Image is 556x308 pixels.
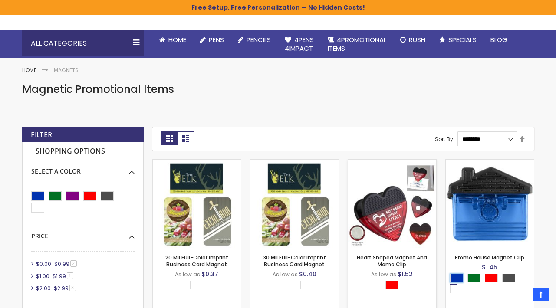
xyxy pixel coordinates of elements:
[357,254,427,268] a: Heart Shaped Magnet And Memo Clip
[36,260,51,268] span: $0.00
[385,281,398,289] div: Red
[467,274,480,282] div: Green
[288,281,305,292] div: Select A Color
[22,82,534,96] h1: Magnetic Promotional Items
[398,270,413,279] span: $1.52
[409,35,425,44] span: Rush
[54,285,69,292] span: $2.99
[161,131,178,145] strong: Grid
[69,285,76,291] span: 3
[450,285,463,293] div: White
[53,272,66,280] span: $1.99
[31,130,52,140] strong: Filter
[285,35,314,53] span: 4Pens 4impact
[36,285,51,292] span: $2.00
[31,226,135,240] div: Price
[152,30,193,49] a: Home
[34,260,80,268] a: $0.00-$0.992
[175,271,200,278] span: As low as
[54,66,79,74] strong: Magnets
[190,281,207,292] div: Select A Color
[485,274,498,282] div: Red
[231,30,278,49] a: Pencils
[54,260,69,268] span: $0.99
[190,281,203,289] div: White
[432,30,484,49] a: Specials
[393,30,432,49] a: Rush
[22,30,144,56] div: All Categories
[36,272,49,280] span: $1.00
[435,135,453,142] label: Sort By
[153,160,241,248] img: 20 Mil Full-Color Imprint Business Card Magnet
[153,159,241,167] a: 20 Mil Full-Color Imprint Business Card Magnet
[263,254,326,268] a: 30 Mil Full-Color Imprint Business Card Magnet
[201,270,218,279] span: $0.37
[450,274,463,282] div: Blue
[348,160,436,248] img: Heart Shaped Magnet And Memo Clip
[502,274,515,282] div: Smoke
[70,260,77,267] span: 2
[484,30,514,49] a: Blog
[446,160,534,248] img: Promo House Magnet Clip
[209,35,224,44] span: Pens
[448,35,477,44] span: Specials
[490,35,507,44] span: Blog
[250,160,339,248] img: 30 Mil Full-Color Imprint Business Card Magnet
[31,161,135,176] div: Select A Color
[165,254,228,268] a: 20 Mil Full-Color Imprint Business Card Magnet
[250,159,339,167] a: 30 Mil Full-Color Imprint Business Card Magnet
[22,66,36,74] a: Home
[446,159,534,167] a: Promo House Magnet Clip
[299,270,316,279] span: $0.40
[247,35,271,44] span: Pencils
[348,159,436,167] a: Heart Shaped Magnet And Memo Clip
[533,288,549,301] a: Top
[455,254,524,261] a: Promo House Magnet Clip
[168,35,186,44] span: Home
[34,285,79,292] a: $2.00-$2.993
[67,272,73,279] span: 1
[482,263,497,272] span: $1.45
[31,142,135,161] strong: Shopping Options
[273,271,298,278] span: As low as
[385,281,403,292] div: Select A Color
[34,272,76,280] a: $1.00-$1.991
[193,30,231,49] a: Pens
[450,274,534,295] div: Select A Color
[321,30,393,59] a: 4PROMOTIONALITEMS
[371,271,396,278] span: As low as
[328,35,386,53] span: 4PROMOTIONAL ITEMS
[288,281,301,289] div: White
[278,30,321,59] a: 4Pens4impact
